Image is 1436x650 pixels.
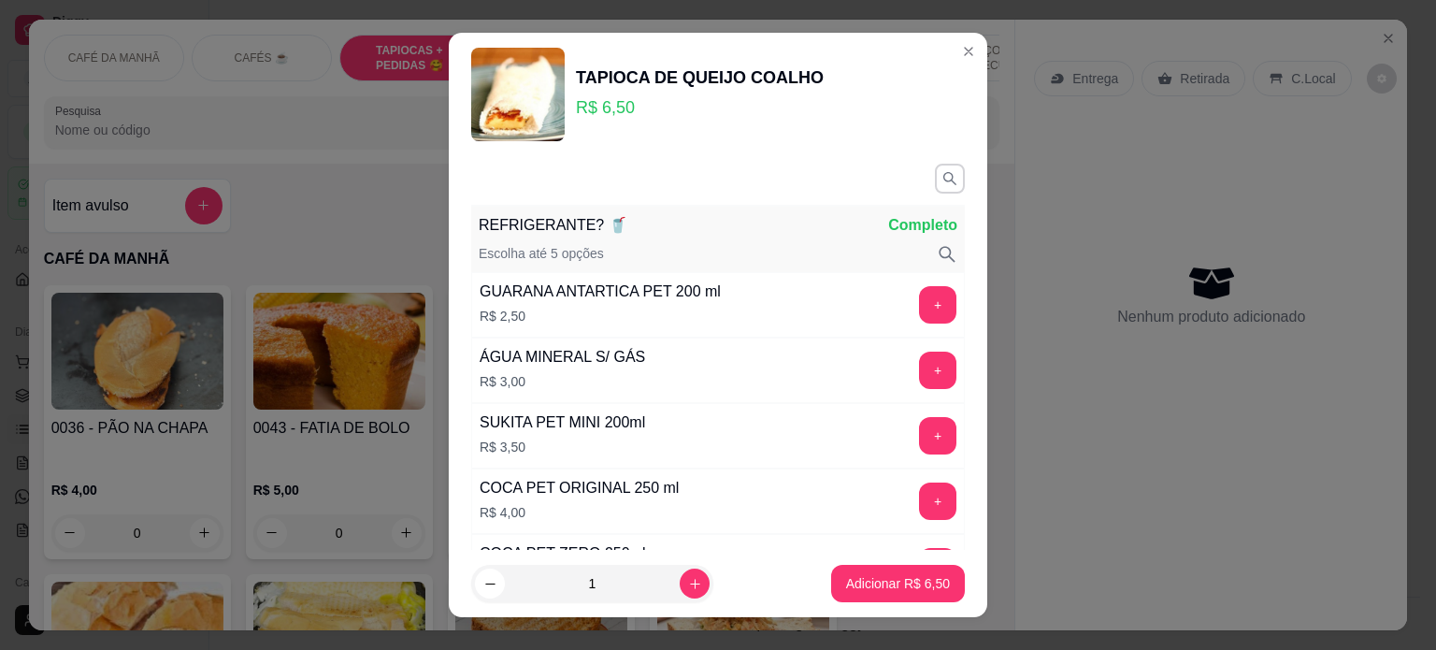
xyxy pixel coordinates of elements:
[919,352,956,389] button: add
[480,503,679,522] p: R$ 4,00
[954,36,984,66] button: Close
[919,483,956,520] button: add
[888,214,957,237] p: Completo
[480,346,645,368] div: ÁGUA MINERAL S/ GÁS
[480,412,645,434] div: SUKITA PET MINI 200ml
[479,244,604,265] p: Escolha até 5 opções
[919,417,956,455] button: add
[576,94,824,121] p: R$ 6,50
[846,574,950,593] p: Adicionar R$ 6,50
[919,286,956,324] button: add
[831,565,965,602] button: Adicionar R$ 6,50
[480,477,679,499] div: COCA PET ORIGINAL 250 ml
[471,48,565,141] img: product-image
[480,307,721,325] p: R$ 2,50
[480,372,645,391] p: R$ 3,00
[576,65,824,91] div: TAPIOCA DE QUEIJO COALHO
[480,542,646,565] div: COCA PET ZERO 250ml
[919,548,956,585] button: add
[480,281,721,303] div: GUARANA ANTARTICA PET 200 ml
[680,569,710,599] button: increase-product-quantity
[479,214,627,237] p: REFRIGERANTE? 🥤
[475,569,505,599] button: decrease-product-quantity
[480,438,645,456] p: R$ 3,50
